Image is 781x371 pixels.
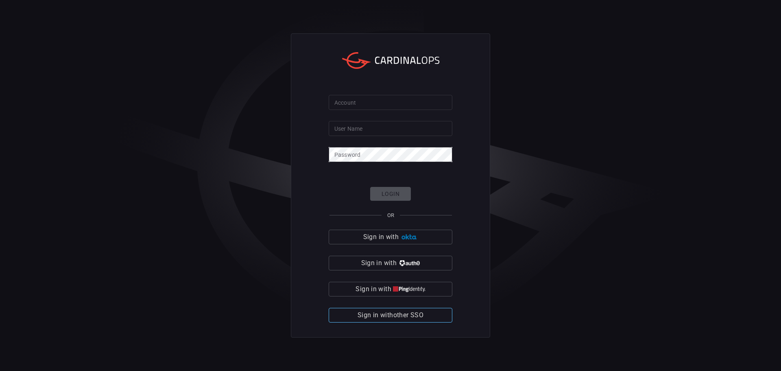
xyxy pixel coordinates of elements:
span: Sign in with other SSO [358,310,423,321]
button: Sign in with [329,256,452,270]
span: OR [387,212,394,218]
span: Sign in with [361,257,397,269]
img: Ad5vKXme8s1CQAAAABJRU5ErkJggg== [400,234,418,240]
span: Sign in with [363,231,399,243]
input: Type your user name [329,121,452,136]
img: vP8Hhh4KuCH8AavWKdZY7RZgAAAAASUVORK5CYII= [398,260,420,266]
button: Sign in withother SSO [329,308,452,323]
img: quu4iresuhQAAAABJRU5ErkJggg== [393,286,425,292]
input: Type your account [329,95,452,110]
button: Sign in with [329,282,452,296]
button: Sign in with [329,230,452,244]
span: Sign in with [356,283,391,295]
